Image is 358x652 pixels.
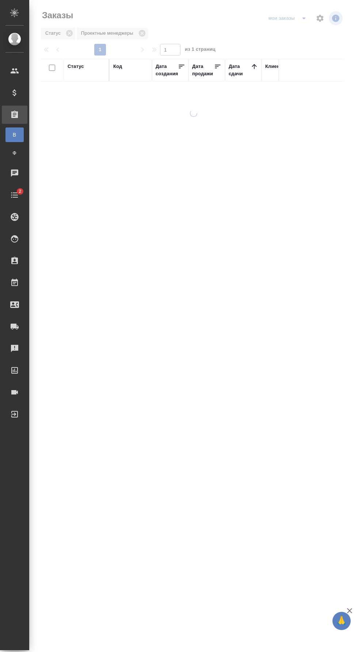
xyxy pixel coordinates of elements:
span: 🙏 [335,613,348,629]
a: 2 [2,186,27,204]
div: Код [113,63,122,70]
a: В [5,127,24,142]
a: Ф [5,146,24,160]
div: Дата создания [156,63,178,77]
button: 🙏 [332,612,351,630]
div: Дата продажи [192,63,214,77]
span: В [9,131,20,138]
span: Ф [9,149,20,157]
div: Дата сдачи [229,63,251,77]
div: Статус [68,63,84,70]
div: Клиент [265,63,282,70]
span: 2 [14,188,26,195]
